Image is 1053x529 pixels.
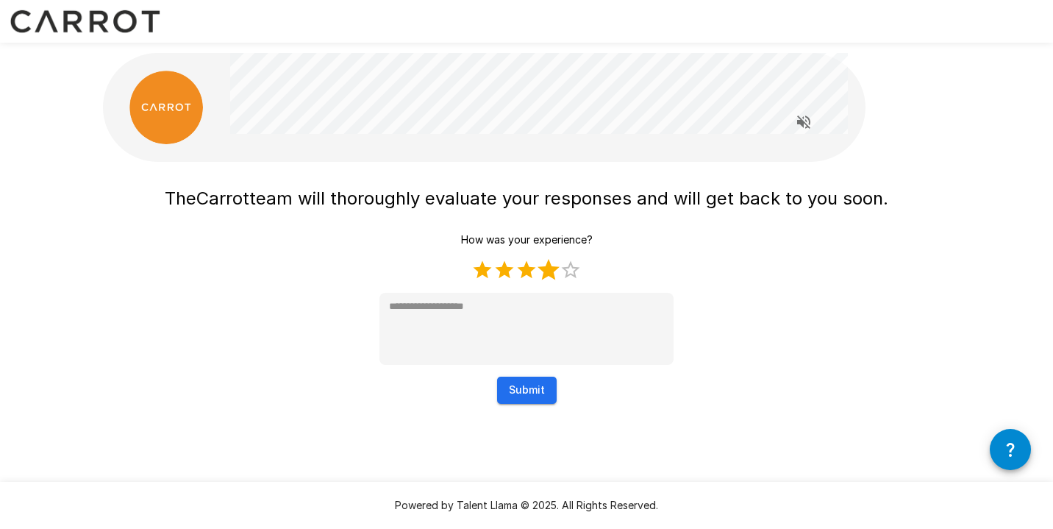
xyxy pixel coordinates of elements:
[789,107,818,137] button: Read questions aloud
[497,377,557,404] button: Submit
[461,232,593,247] p: How was your experience?
[18,498,1035,513] p: Powered by Talent Llama © 2025. All Rights Reserved.
[165,188,196,209] span: The
[196,188,249,209] span: Carrot
[249,188,888,209] span: team will thoroughly evaluate your responses and will get back to you soon.
[129,71,203,144] img: carrot_logo.png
